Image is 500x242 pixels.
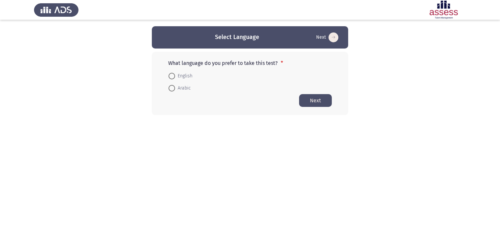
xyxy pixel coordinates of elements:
[34,1,79,19] img: Assess Talent Management logo
[215,33,259,41] h3: Select Language
[175,72,192,80] span: English
[168,60,332,66] p: What language do you prefer to take this test?
[421,1,466,19] img: Assessment logo of ASSESS Employability - EBI
[314,32,340,43] button: Start assessment
[175,84,191,92] span: Arabic
[299,94,332,107] button: Start assessment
